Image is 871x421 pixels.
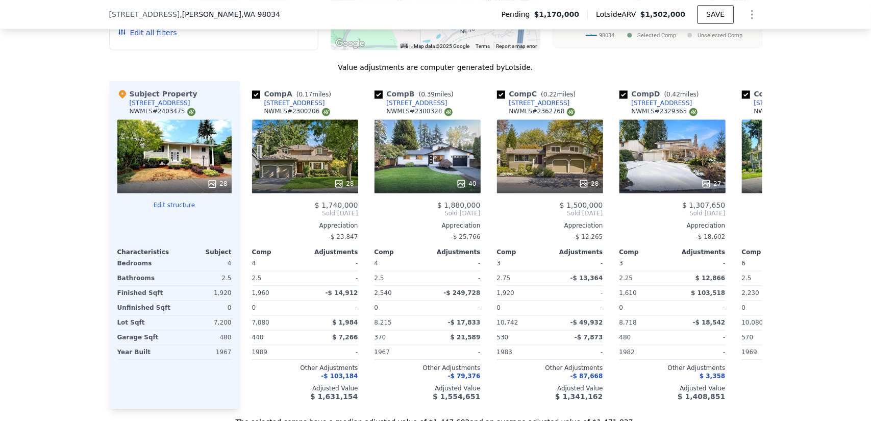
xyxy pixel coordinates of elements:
span: 0.17 [299,91,313,98]
div: Appreciation [742,221,848,230]
div: - [307,301,358,315]
span: -$ 49,932 [570,319,603,326]
div: 2.5 [252,271,303,285]
div: - [430,301,481,315]
div: NWMLS # 2300206 [264,107,330,116]
span: ( miles) [537,91,580,98]
span: -$ 13,364 [570,275,603,282]
div: Other Adjustments [742,364,848,372]
span: $ 21,589 [451,334,481,341]
div: Comp C [497,89,580,99]
div: Comp E [742,89,825,99]
div: 2.75 [497,271,548,285]
div: Adjustments [673,248,726,256]
div: - [307,271,358,285]
div: Subject Property [117,89,197,99]
span: 0 [742,304,746,311]
button: Show Options [742,4,762,24]
div: [STREET_ADDRESS] [509,99,570,107]
span: $ 1,307,650 [682,201,726,209]
a: [STREET_ADDRESS] [252,99,325,107]
span: $ 1,341,162 [555,392,603,401]
span: 570 [742,334,754,341]
span: Sold [DATE] [375,209,481,217]
span: $1,170,000 [534,9,580,19]
div: 1967 [375,345,426,359]
span: -$ 7,873 [575,334,603,341]
span: , [PERSON_NAME] [180,9,280,19]
span: -$ 103,184 [321,373,358,380]
div: Comp [375,248,428,256]
span: 0 [619,304,624,311]
div: Lot Sqft [117,315,172,330]
div: Other Adjustments [497,364,603,372]
div: 2.5 [177,271,232,285]
button: Edit all filters [118,28,177,38]
span: ( miles) [292,91,335,98]
div: - [552,256,603,270]
div: [STREET_ADDRESS] [264,99,325,107]
div: Comp [497,248,550,256]
div: Adjustments [305,248,358,256]
span: Sold [DATE] [619,209,726,217]
div: 480 [177,330,232,344]
a: [STREET_ADDRESS] [497,99,570,107]
span: $ 1,740,000 [315,201,358,209]
span: 7,080 [252,319,269,326]
div: - [430,345,481,359]
div: 28 [334,179,354,189]
span: $ 7,266 [332,334,358,341]
a: [STREET_ADDRESS] [619,99,692,107]
div: NWMLS # 2403475 [130,107,195,116]
span: 10,080 [742,319,763,326]
div: 1967 [177,345,232,359]
div: Year Built [117,345,172,359]
span: -$ 14,912 [326,289,358,296]
div: - [307,345,358,359]
button: SAVE [698,5,733,23]
div: Adjusted Value [619,384,726,392]
div: 1983 [497,345,548,359]
span: ( miles) [660,91,703,98]
div: 0 [177,301,232,315]
div: Adjustments [550,248,603,256]
span: 3 [497,260,501,267]
span: 3 [619,260,624,267]
div: Comp A [252,89,335,99]
div: Adjusted Value [497,384,603,392]
span: 6 [742,260,746,267]
span: ( miles) [415,91,458,98]
div: [STREET_ADDRESS] [130,99,190,107]
div: 1989 [252,345,303,359]
a: Open this area in Google Maps (opens a new window) [333,37,367,50]
div: Comp [252,248,305,256]
span: 370 [375,334,386,341]
span: Lotside ARV [596,9,640,19]
div: - [430,256,481,270]
div: [STREET_ADDRESS] [754,99,815,107]
span: -$ 79,376 [448,373,481,380]
div: 4 [177,256,232,270]
span: -$ 249,728 [443,289,480,296]
div: 40 [456,179,476,189]
div: 28 [579,179,599,189]
text: Unselected Comp [698,32,742,38]
div: Other Adjustments [375,364,481,372]
span: $ 103,518 [691,289,725,296]
span: $ 1,408,851 [678,392,725,401]
span: $ 1,500,000 [560,201,603,209]
div: 7,200 [177,315,232,330]
img: Google [333,37,367,50]
div: 27 [701,179,721,189]
span: $1,502,000 [640,10,686,18]
button: Edit structure [117,201,232,209]
div: Appreciation [497,221,603,230]
div: NWMLS # 2362768 [509,107,575,116]
div: - [675,330,726,344]
div: Appreciation [252,221,358,230]
span: -$ 18,542 [693,319,726,326]
span: 2,540 [375,289,392,296]
div: 1982 [619,345,670,359]
div: Bathrooms [117,271,172,285]
span: 1,610 [619,289,637,296]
